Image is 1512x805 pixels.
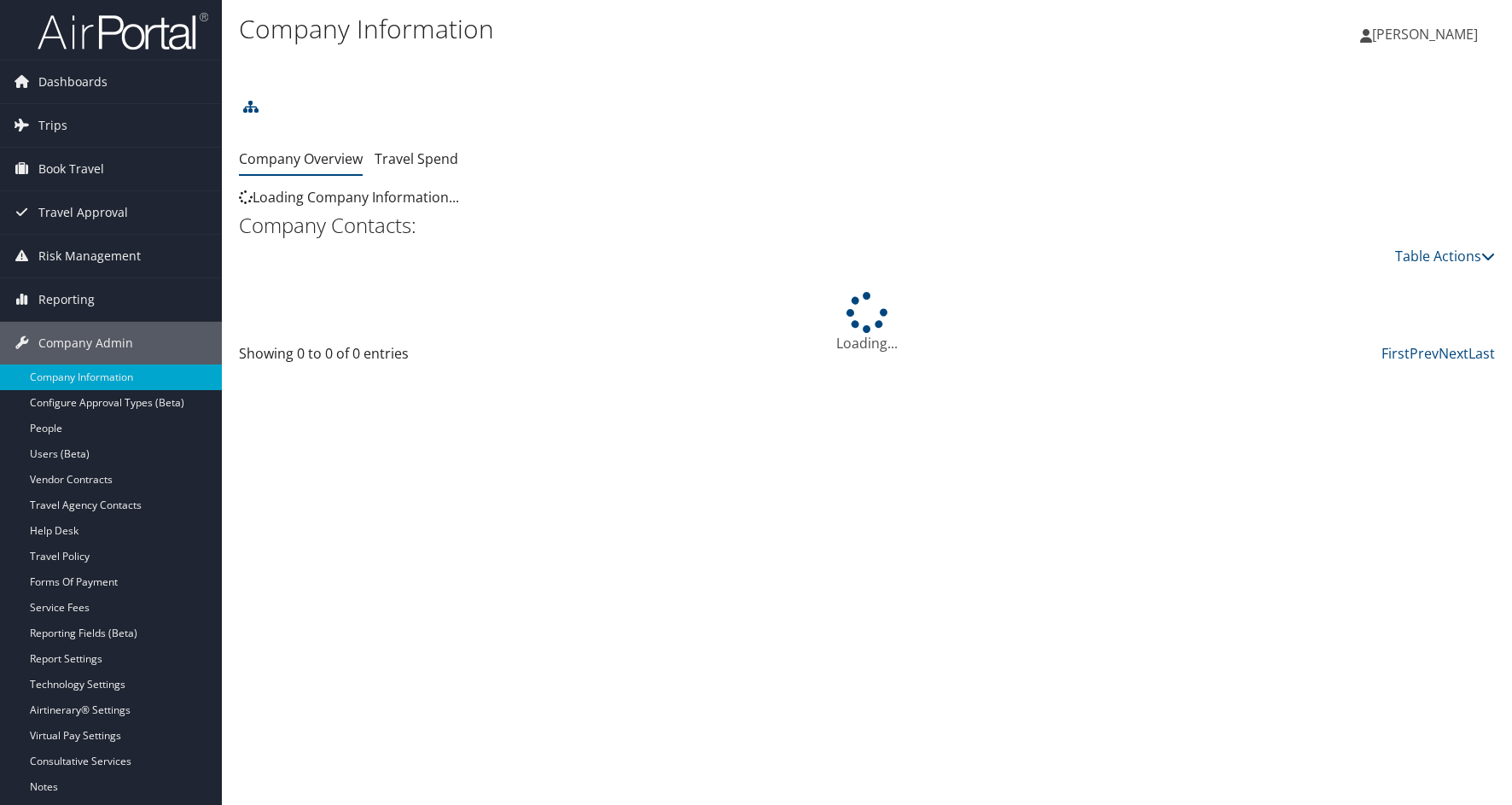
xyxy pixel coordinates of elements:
a: Next [1439,344,1468,363]
a: Prev [1410,344,1439,363]
span: [PERSON_NAME] [1372,25,1478,44]
h2: Company Contacts: [239,211,1495,240]
a: [PERSON_NAME] [1360,9,1495,60]
a: Table Actions [1395,247,1495,265]
span: Dashboards [38,61,108,103]
span: Reporting [38,278,95,321]
span: Book Travel [38,148,104,190]
a: Company Overview [239,149,363,168]
div: Showing 0 to 0 of 0 entries [239,343,534,372]
h1: Company Information [239,11,1076,47]
a: Last [1468,344,1495,363]
span: Trips [38,104,67,147]
a: First [1381,344,1410,363]
span: Company Admin [38,322,133,365]
span: Risk Management [38,235,141,277]
a: Travel Spend [375,149,458,168]
div: Loading... [239,292,1495,353]
span: Travel Approval [38,191,128,234]
img: airportal-logo.png [38,11,208,51]
span: Loading Company Information... [239,188,459,207]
